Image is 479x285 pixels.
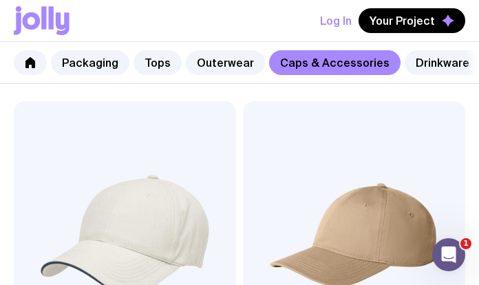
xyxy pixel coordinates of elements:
span: 1 [460,238,471,249]
a: Packaging [51,50,129,75]
a: Tops [134,50,182,75]
a: Caps & Accessories [269,50,401,75]
a: Outerwear [186,50,265,75]
iframe: Intercom live chat [432,238,465,271]
span: Your Project [370,14,435,28]
button: Your Project [359,8,465,33]
button: Log In [320,8,352,33]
